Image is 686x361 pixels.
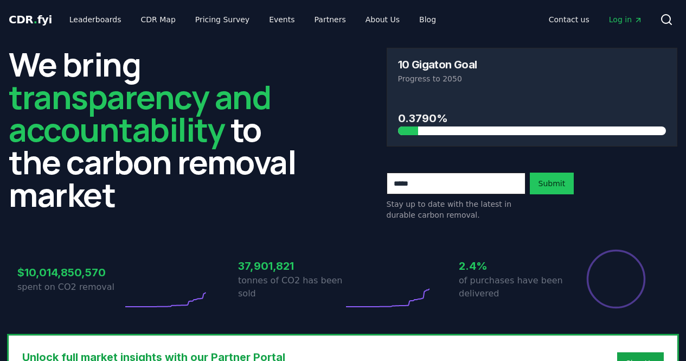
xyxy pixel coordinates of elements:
[238,274,343,300] p: tonnes of CO2 has been sold
[398,59,477,70] h3: 10 Gigaton Goal
[17,264,123,281] h3: $10,014,850,570
[61,10,130,29] a: Leaderboards
[586,249,646,309] div: Percentage of sales delivered
[61,10,445,29] nav: Main
[238,258,343,274] h3: 37,901,821
[357,10,408,29] a: About Us
[530,173,574,194] button: Submit
[9,13,52,26] span: CDR fyi
[9,12,52,27] a: CDR.fyi
[306,10,355,29] a: Partners
[34,13,37,26] span: .
[387,199,525,220] p: Stay up to date with the latest in durable carbon removal.
[9,74,271,151] span: transparency and accountability
[398,110,666,126] h3: 0.3790%
[600,10,651,29] a: Log in
[132,10,184,29] a: CDR Map
[411,10,445,29] a: Blog
[540,10,598,29] a: Contact us
[459,258,564,274] h3: 2.4%
[609,14,643,25] span: Log in
[260,10,303,29] a: Events
[187,10,258,29] a: Pricing Survey
[9,48,300,211] h2: We bring to the carbon removal market
[540,10,651,29] nav: Main
[398,73,666,84] p: Progress to 2050
[459,274,564,300] p: of purchases have been delivered
[17,281,123,294] p: spent on CO2 removal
